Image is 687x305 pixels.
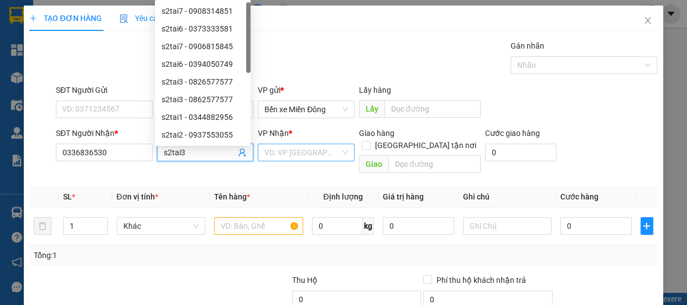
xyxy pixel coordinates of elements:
input: Ghi Chú [463,217,552,235]
th: Ghi chú [459,186,556,208]
div: s2tai7 - 0906815845 [155,38,251,55]
span: Giao hàng [359,129,394,138]
div: s2tai3 - 0826577577 [162,76,244,88]
label: Cước giao hàng [485,129,540,138]
span: Định lượng [323,192,362,201]
div: SĐT Người Gửi [56,84,153,96]
div: s2tai6 - 0394050749 [162,58,244,70]
input: VD: Bàn, Ghế [214,217,303,235]
div: s2tai7 - 0908314851 [162,5,244,17]
span: kg [363,217,374,235]
img: icon [119,14,128,23]
input: Dọc đường [388,155,481,173]
div: s2tai3 - 0862577577 [162,93,244,106]
div: s2tai2 - 0937553055 [155,126,251,144]
span: Phí thu hộ khách nhận trả [432,274,530,286]
span: plus [29,14,37,22]
span: VP Nhận [258,129,289,138]
button: delete [34,217,51,235]
input: Cước giao hàng [485,144,556,161]
div: s2tai2 - 0937553055 [162,129,244,141]
div: Tổng: 1 [34,249,266,261]
div: s2tai1 - 0344882956 [155,108,251,126]
button: plus [641,217,653,235]
div: s2tai1 - 0344882956 [162,111,244,123]
span: Khác [123,218,199,234]
div: s2tai7 - 0906815845 [162,40,244,52]
span: Yêu cầu xuất hóa đơn điện tử [119,14,236,23]
span: [GEOGRAPHIC_DATA] tận nơi [371,139,481,151]
span: Đơn vị tính [117,192,158,201]
span: TẠO ĐƠN HÀNG [29,14,101,23]
span: Lấy [359,100,384,118]
span: SL [63,192,72,201]
span: plus [641,222,653,230]
span: Lấy hàng [359,86,391,94]
button: Close [632,6,663,36]
span: Thu Hộ [292,276,318,285]
span: Giá trị hàng [383,192,424,201]
div: s2tai6 - 0373333581 [155,20,251,38]
span: Cước hàng [560,192,598,201]
span: user-add [238,148,247,157]
span: Giao [359,155,388,173]
span: close [643,16,652,25]
input: Dọc đường [384,100,481,118]
div: VP gửi [258,84,355,96]
div: s2tai3 - 0862577577 [155,91,251,108]
div: s2tai7 - 0908314851 [155,2,251,20]
div: s2tai3 - 0826577577 [155,73,251,91]
span: Bến xe Miền Đông [264,101,348,118]
div: SĐT Người Nhận [56,127,153,139]
div: s2tai6 - 0373333581 [162,23,244,35]
label: Gán nhãn [511,41,544,50]
div: s2tai6 - 0394050749 [155,55,251,73]
span: Tên hàng [214,192,250,201]
input: 0 [383,217,454,235]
